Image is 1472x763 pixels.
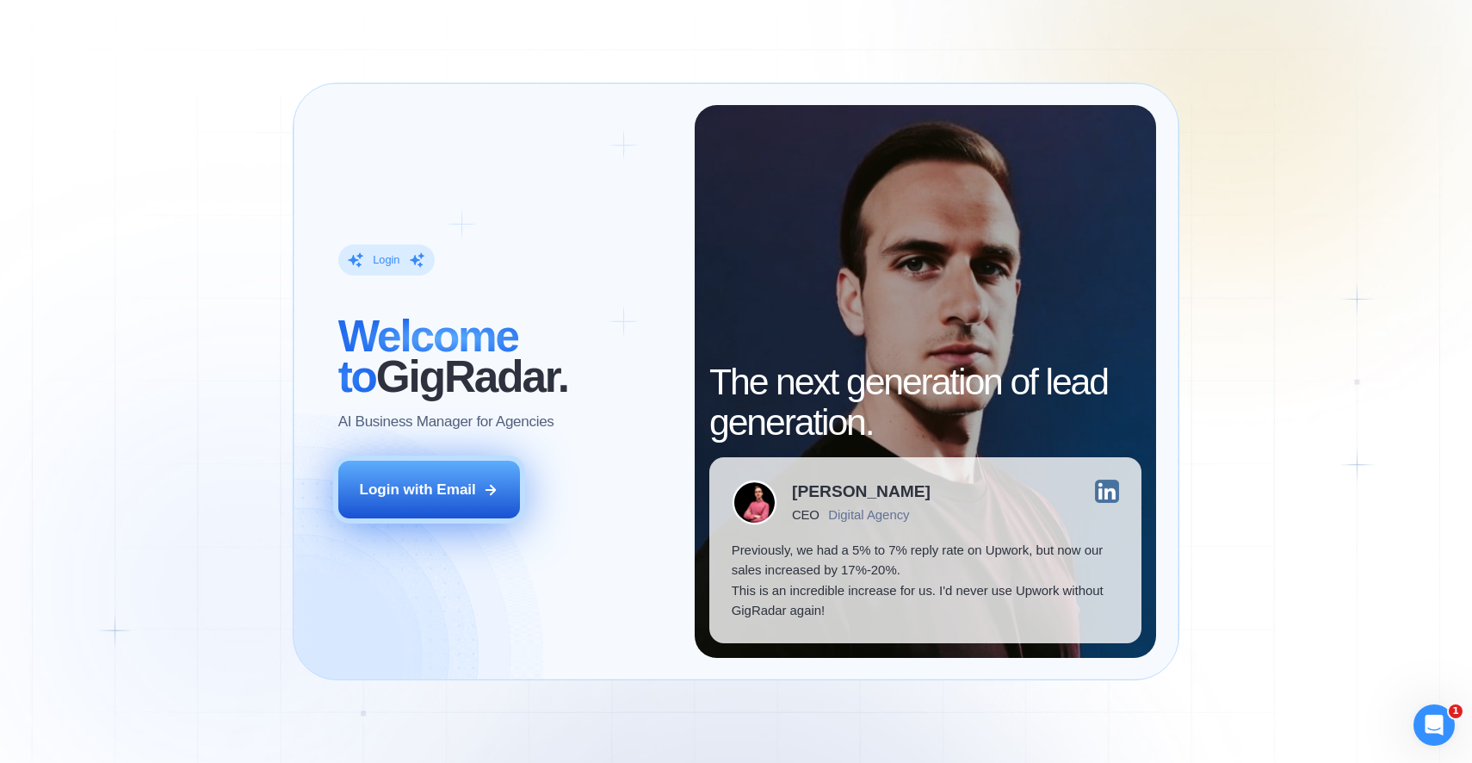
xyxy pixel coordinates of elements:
[1413,704,1455,746] iframe: Intercom live chat
[828,507,909,522] div: Digital Agency
[1449,704,1463,718] span: 1
[338,412,554,432] p: AI Business Manager for Agencies
[732,540,1120,621] p: Previously, we had a 5% to 7% reply rate on Upwork, but now our sales increased by 17%-20%. This ...
[338,461,521,518] button: Login with Email
[709,362,1141,443] h2: The next generation of lead generation.
[338,316,673,397] h2: ‍ GigRadar.
[338,312,518,401] span: Welcome to
[792,483,931,499] div: [PERSON_NAME]
[373,252,399,267] div: Login
[360,480,476,500] div: Login with Email
[792,507,819,522] div: CEO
